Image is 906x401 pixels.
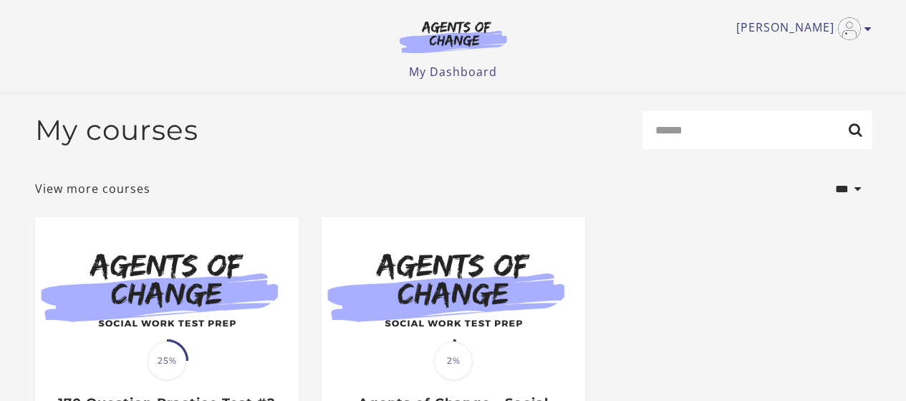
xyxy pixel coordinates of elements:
[148,341,186,380] span: 25%
[434,341,473,380] span: 2%
[385,20,522,53] img: Agents of Change Logo
[35,180,150,197] a: View more courses
[35,113,198,147] h2: My courses
[736,17,864,40] a: Toggle menu
[409,64,497,80] a: My Dashboard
